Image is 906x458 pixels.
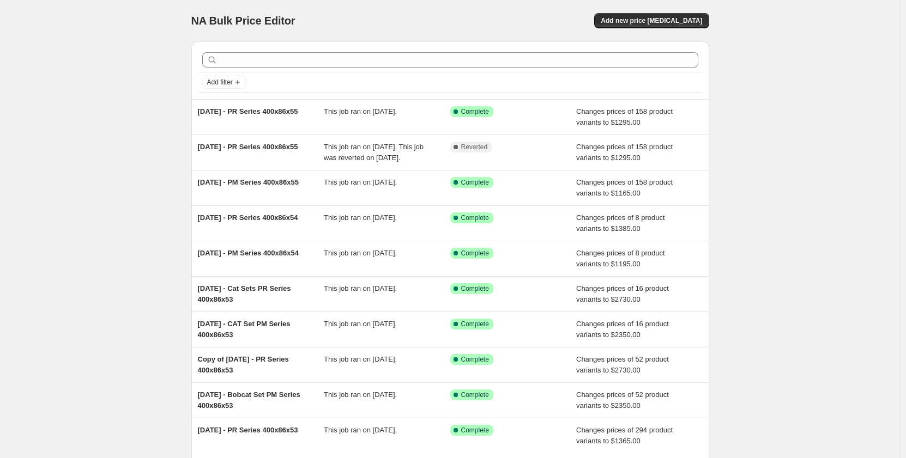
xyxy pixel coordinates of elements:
[324,390,397,399] span: This job ran on [DATE].
[601,16,702,25] span: Add new price [MEDICAL_DATA]
[576,355,669,374] span: Changes prices of 52 product variants to $2730.00
[576,390,669,410] span: Changes prices of 52 product variants to $2350.00
[576,143,673,162] span: Changes prices of 158 product variants to $1295.00
[324,213,397,222] span: This job ran on [DATE].
[324,426,397,434] span: This job ran on [DATE].
[198,213,298,222] span: [DATE] - PR Series 400x86x54
[576,426,673,445] span: Changes prices of 294 product variants to $1365.00
[594,13,709,28] button: Add new price [MEDICAL_DATA]
[576,249,665,268] span: Changes prices of 8 product variants to $1195.00
[198,107,298,115] span: [DATE] - PR Series 400x86x55
[461,178,489,187] span: Complete
[207,78,233,87] span: Add filter
[324,355,397,363] span: This job ran on [DATE].
[198,355,289,374] span: Copy of [DATE] - PR Series 400x86x53
[198,426,298,434] span: [DATE] - PR Series 400x86x53
[461,249,489,258] span: Complete
[324,107,397,115] span: This job ran on [DATE].
[461,143,488,151] span: Reverted
[191,15,295,27] span: NA Bulk Price Editor
[461,390,489,399] span: Complete
[576,213,665,233] span: Changes prices of 8 product variants to $1385.00
[202,76,246,89] button: Add filter
[198,284,291,303] span: [DATE] - Cat Sets PR Series 400x86x53
[198,249,299,257] span: [DATE] - PM Series 400x86x54
[324,320,397,328] span: This job ran on [DATE].
[576,107,673,126] span: Changes prices of 158 product variants to $1295.00
[461,213,489,222] span: Complete
[576,284,669,303] span: Changes prices of 16 product variants to $2730.00
[324,178,397,186] span: This job ran on [DATE].
[576,178,673,197] span: Changes prices of 158 product variants to $1165.00
[461,284,489,293] span: Complete
[198,390,300,410] span: [DATE] - Bobcat Set PM Series 400x86x53
[576,320,669,339] span: Changes prices of 16 product variants to $2350.00
[198,143,298,151] span: [DATE] - PR Series 400x86x55
[324,249,397,257] span: This job ran on [DATE].
[461,355,489,364] span: Complete
[461,107,489,116] span: Complete
[324,284,397,292] span: This job ran on [DATE].
[461,320,489,328] span: Complete
[198,320,291,339] span: [DATE] - CAT Set PM Series 400x86x53
[198,178,299,186] span: [DATE] - PM Series 400x86x55
[324,143,424,162] span: This job ran on [DATE]. This job was reverted on [DATE].
[461,426,489,435] span: Complete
